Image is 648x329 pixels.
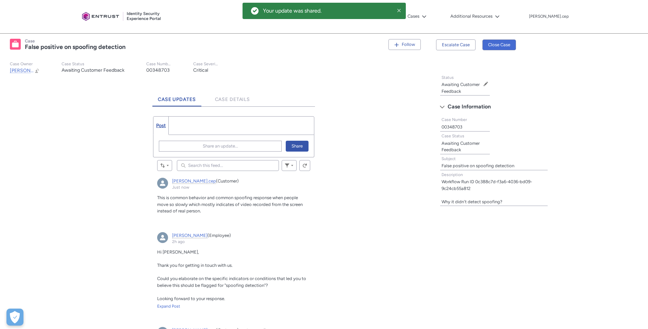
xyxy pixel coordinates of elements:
span: Could you elaborate on the specific indicators or conditions that led you to believe this should ... [157,276,306,288]
span: Follow [402,42,415,47]
button: Additional Resources [449,11,501,21]
span: Status [442,75,454,80]
a: Just now [172,185,189,190]
button: Case Information [436,101,551,112]
span: Share an update... [203,141,238,151]
lightning-formatted-text: 00348703 [442,124,462,129]
lightning-formatted-text: Awaiting Customer Feedback [442,82,480,94]
a: [PERSON_NAME] [172,233,207,238]
img: alex.cep [157,178,168,189]
span: Case Status [442,134,464,138]
img: External User - Mayank (null) [157,232,168,243]
input: Search this feed... [177,160,279,171]
span: Case Information [448,102,491,112]
span: [PERSON_NAME] [10,68,48,73]
span: Description [442,172,463,177]
div: Cookie Preferences [6,309,23,326]
iframe: Qualified Messenger [527,172,648,329]
button: Share an update... [159,141,282,152]
button: Edit Status [483,81,488,87]
lightning-formatted-text: Awaiting Customer Feedback [62,67,124,73]
span: Share [292,141,303,151]
a: Case Details [210,88,256,106]
button: Cases [406,11,428,21]
p: Case Number [146,62,171,67]
p: Case Status [62,62,124,67]
span: Case Updates [158,97,196,102]
a: Expand Post [157,303,310,309]
button: Change Owner [34,68,40,73]
records-entity-label: Case [25,38,35,44]
lightning-formatted-text: Workflow Run ID 0c388c7d-f3a6-4036-bd09-9c24cb55a812 Why it didn't detect spoofing? [442,179,532,204]
button: User Profile alex.cep [529,13,569,19]
p: Case Owner [10,62,40,67]
span: (Customer) [216,178,239,184]
span: (Employee) [207,233,231,238]
button: Escalate Case [436,39,476,50]
lightning-formatted-text: Awaiting Customer Feedback [442,141,480,153]
span: Your update was shared. [263,7,321,14]
span: Case Details [215,97,250,102]
button: Refresh this feed [299,160,310,171]
span: This is common behavior and common spoofing response when people move so slowly which mostly indi... [157,195,303,213]
a: [PERSON_NAME].cep [172,178,216,184]
button: Close Case [482,39,516,50]
button: Share [286,141,309,152]
a: 2h ago [172,239,185,244]
lightning-formatted-text: 00348703 [146,67,170,73]
span: Hi [PERSON_NAME], [157,249,199,255]
lightning-formatted-text: False positive on spoofing detection [25,43,126,51]
div: Chatter Publisher [153,116,314,157]
article: Mayank, 2h ago [153,228,314,319]
button: Follow [388,39,421,50]
span: Thank you for getting in touch with us. [157,263,233,268]
p: Case Severity [193,62,218,67]
a: Post [153,117,169,135]
span: Post [156,123,166,128]
span: Looking forward to your response. [157,296,225,301]
lightning-formatted-text: Critical [193,67,208,73]
p: [PERSON_NAME].cep [529,14,569,19]
button: Open Preferences [6,309,23,326]
a: Case Updates [152,88,201,106]
span: Subject [442,156,456,161]
span: Case Number [442,117,467,122]
article: alex.cep, Just now [153,174,314,224]
lightning-formatted-text: False positive on spoofing detection [442,163,514,168]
